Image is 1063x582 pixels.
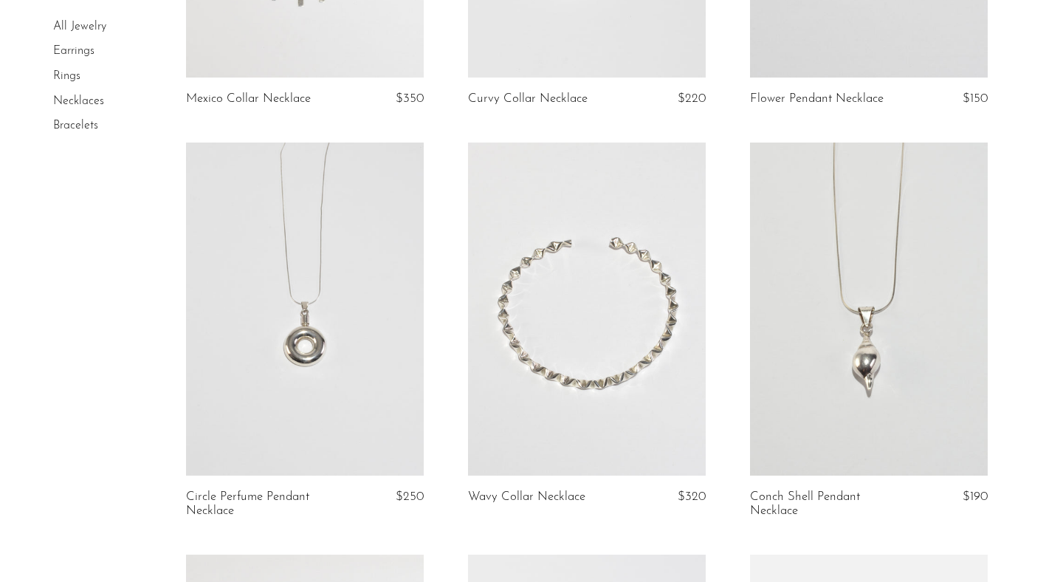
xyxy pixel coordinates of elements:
[53,21,106,32] a: All Jewelry
[186,490,343,518] a: Circle Perfume Pendant Necklace
[678,92,706,105] span: $220
[53,70,80,82] a: Rings
[963,92,988,105] span: $150
[53,46,94,58] a: Earrings
[53,95,104,107] a: Necklaces
[750,490,907,518] a: Conch Shell Pendant Necklace
[468,92,588,106] a: Curvy Collar Necklace
[396,92,424,105] span: $350
[186,92,311,106] a: Mexico Collar Necklace
[750,92,884,106] a: Flower Pendant Necklace
[396,490,424,503] span: $250
[468,490,585,504] a: Wavy Collar Necklace
[963,490,988,503] span: $190
[678,490,706,503] span: $320
[53,120,98,131] a: Bracelets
